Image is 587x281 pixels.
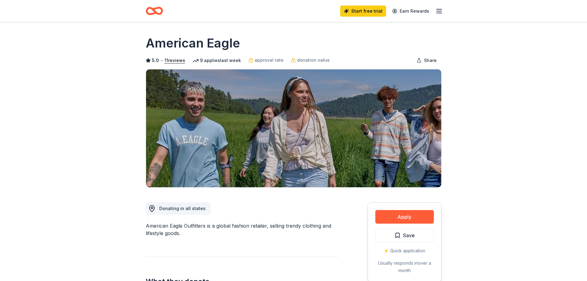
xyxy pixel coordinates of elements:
[297,56,330,64] span: donation value
[165,57,185,64] button: 11reviews
[146,35,240,52] h1: American Eagle
[255,56,283,64] span: approval rate
[146,222,338,237] div: American Eagle Outfitters is a global fashion retailer, selling trendy clothing and lifestyle goods.
[146,69,441,187] img: Image for American Eagle
[424,57,437,64] span: Share
[412,54,442,67] button: Share
[291,56,330,64] a: donation value
[375,247,434,254] div: ⚡️ Quick application
[403,231,415,239] span: Save
[375,210,434,224] button: Apply
[389,6,433,17] a: Earn Rewards
[375,259,434,274] div: Usually responds in over a month
[159,206,206,211] span: Donating in all states
[375,229,434,242] button: Save
[248,56,283,64] a: approval rate
[193,57,241,64] div: 9 applies last week
[161,58,163,63] span: •
[146,4,163,18] a: Home
[340,6,386,17] a: Start free trial
[152,57,159,64] span: 5.0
